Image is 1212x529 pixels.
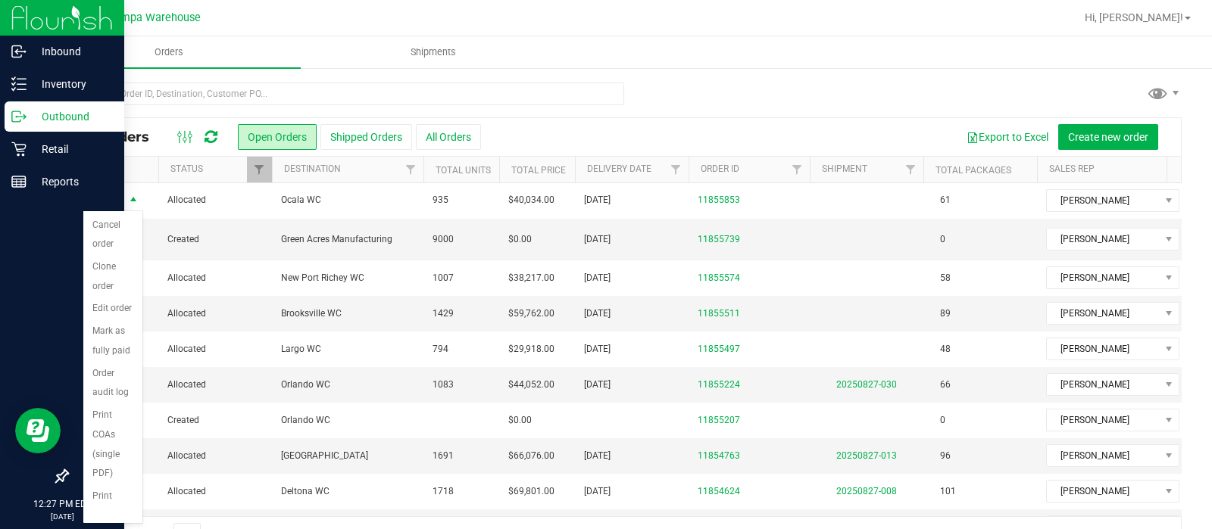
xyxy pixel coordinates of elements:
[167,449,263,463] span: Allocated
[433,342,448,356] span: 794
[698,484,740,499] a: 11854624
[320,124,412,150] button: Shipped Orders
[167,232,263,247] span: Created
[584,378,611,392] span: [DATE]
[27,173,117,191] p: Reports
[698,378,740,392] a: 11855224
[1047,267,1160,288] span: [PERSON_NAME]
[508,232,532,247] span: $0.00
[584,307,611,321] span: [DATE]
[701,163,739,174] a: Order ID
[508,449,554,463] span: $66,076.00
[898,157,923,182] a: Filter
[698,307,740,321] a: 11855511
[932,374,958,396] span: 66
[932,267,958,289] span: 58
[436,165,491,176] a: Total Units
[7,497,117,511] p: 12:27 PM EDT
[932,189,958,211] span: 61
[281,342,414,356] span: Largo WC
[1047,481,1160,502] span: [PERSON_NAME]
[1047,303,1160,324] span: [PERSON_NAME]
[584,484,611,499] span: [DATE]
[1047,338,1160,359] span: [PERSON_NAME]
[11,142,27,157] inline-svg: Retail
[83,363,142,404] li: Order audit log
[433,232,454,247] span: 9000
[247,157,272,182] a: Filter
[1047,229,1160,250] span: [PERSON_NAME]
[587,163,651,174] a: Delivery Date
[1047,409,1160,431] span: [PERSON_NAME]
[932,229,953,250] span: 0
[27,107,117,126] p: Outbound
[83,404,142,485] li: Print COAs (single PDF)
[15,408,61,453] iframe: Resource center
[836,450,897,461] a: 20250827-013
[932,338,958,360] span: 48
[238,124,317,150] button: Open Orders
[398,157,423,182] a: Filter
[957,124,1058,150] button: Export to Excel
[167,342,263,356] span: Allocated
[584,271,611,285] span: [DATE]
[433,449,454,463] span: 1691
[11,76,27,92] inline-svg: Inventory
[836,379,897,390] a: 20250827-030
[511,165,566,176] a: Total Price
[508,413,532,428] span: $0.00
[83,297,142,320] li: Edit order
[281,307,414,321] span: Brooksville WC
[698,193,740,207] a: 11855853
[932,409,953,431] span: 0
[390,45,476,59] span: Shipments
[167,193,263,207] span: Allocated
[11,109,27,124] inline-svg: Outbound
[698,342,740,356] a: 11855497
[508,342,554,356] span: $29,918.00
[27,140,117,158] p: Retail
[822,163,867,174] a: Shipment
[508,378,554,392] span: $44,052.00
[1085,11,1183,23] span: Hi, [PERSON_NAME]!
[167,271,263,285] span: Allocated
[83,320,142,362] li: Mark as fully paid
[664,157,689,182] a: Filter
[936,165,1011,176] a: Total Packages
[281,413,414,428] span: Orlando WC
[508,193,554,207] span: $40,034.00
[11,174,27,189] inline-svg: Reports
[698,271,740,285] a: 11855574
[698,232,740,247] a: 11855739
[167,307,263,321] span: Allocated
[36,36,301,68] a: Orders
[1058,124,1158,150] button: Create new order
[1068,131,1148,143] span: Create new order
[284,163,341,174] a: Destination
[584,342,611,356] span: [DATE]
[11,44,27,59] inline-svg: Inbound
[584,232,611,247] span: [DATE]
[433,193,448,207] span: 935
[67,82,624,105] input: Search Order ID, Destination, Customer PO...
[433,484,454,499] span: 1718
[7,511,117,522] p: [DATE]
[134,45,204,59] span: Orders
[508,307,554,321] span: $59,762.00
[281,193,414,207] span: Ocala WC
[281,449,414,463] span: [GEOGRAPHIC_DATA]
[83,256,142,297] li: Clone order
[281,378,414,392] span: Orlando WC
[698,449,740,463] a: 11854763
[281,232,414,247] span: Green Acres Manufacturing
[1047,374,1160,395] span: [PERSON_NAME]
[167,484,263,499] span: Allocated
[83,214,142,256] li: Cancel order
[698,413,740,428] a: 11855207
[932,445,958,467] span: 96
[27,75,117,93] p: Inventory
[433,271,454,285] span: 1007
[1049,163,1095,174] a: Sales Rep
[1047,190,1160,211] span: [PERSON_NAME]
[167,413,263,428] span: Created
